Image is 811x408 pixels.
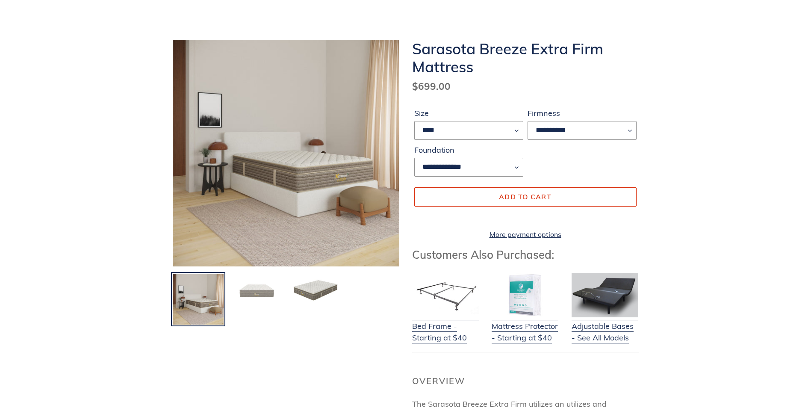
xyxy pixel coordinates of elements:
a: Mattress Protector - Starting at $40 [492,310,558,343]
span: Add to cart [499,192,551,201]
a: More payment options [414,229,637,239]
span: $699.00 [412,80,451,92]
a: Adjustable Bases - See All Models [572,310,638,343]
h3: Customers Also Purchased: [412,248,639,261]
h1: Sarasota Breeze Extra Firm Mattress [412,40,639,76]
a: Bed Frame - Starting at $40 [412,310,479,343]
img: Bed Frame [412,273,479,317]
label: Firmness [528,107,637,119]
img: Adjustable Base [572,273,638,317]
img: Load image into Gallery viewer, Sarasota Breeze Extra Firm Mattress [172,273,224,325]
img: Load image into Gallery viewer, Sarasota Breeze Extra Firm Mattress [230,273,283,309]
label: Size [414,107,523,119]
img: Load image into Gallery viewer, Sarasota Breeze Extra Firm Mattress [289,273,342,309]
img: Mattress Protector [492,273,558,317]
label: Foundation [414,144,523,156]
button: Add to cart [414,187,637,206]
h2: Overview [412,376,639,386]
